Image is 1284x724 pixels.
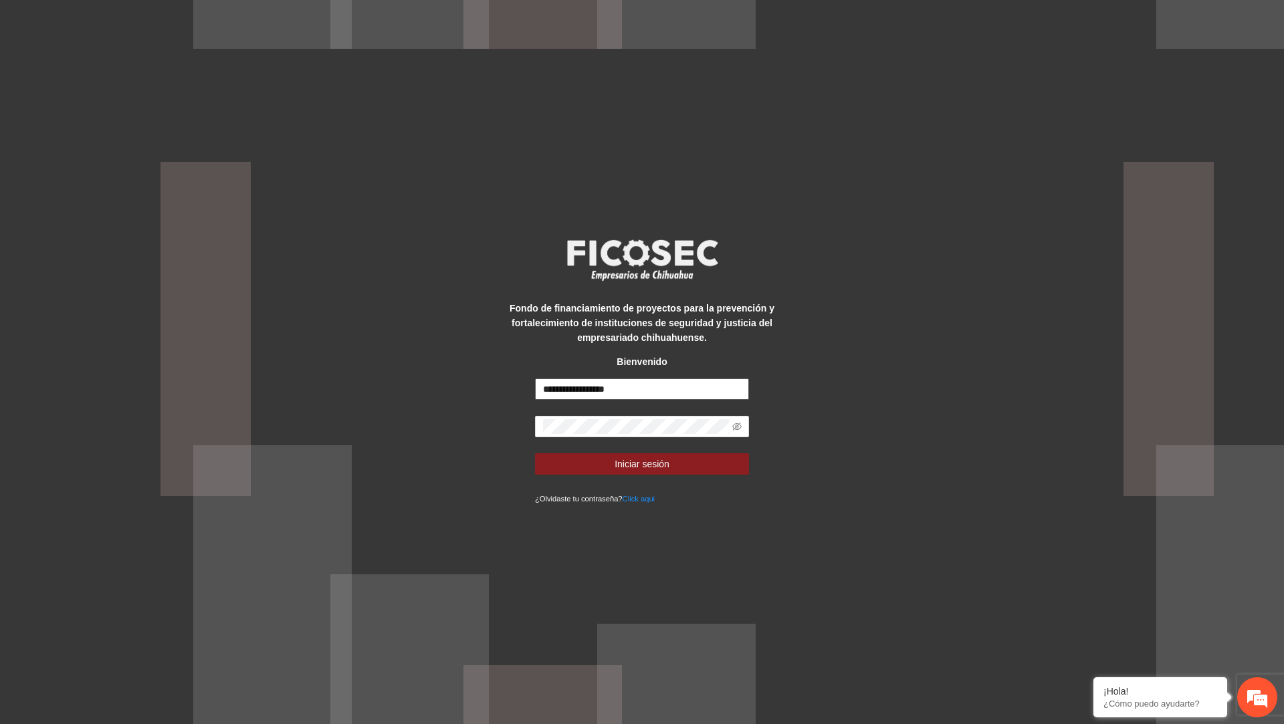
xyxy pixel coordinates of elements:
[510,303,774,343] strong: Fondo de financiamiento de proyectos para la prevención y fortalecimiento de instituciones de seg...
[535,495,655,503] small: ¿Olvidaste tu contraseña?
[732,422,742,431] span: eye-invisible
[615,457,669,471] span: Iniciar sesión
[535,453,749,475] button: Iniciar sesión
[1103,686,1217,697] div: ¡Hola!
[558,235,726,285] img: logo
[623,495,655,503] a: Click aqui
[1103,699,1217,709] p: ¿Cómo puedo ayudarte?
[617,356,667,367] strong: Bienvenido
